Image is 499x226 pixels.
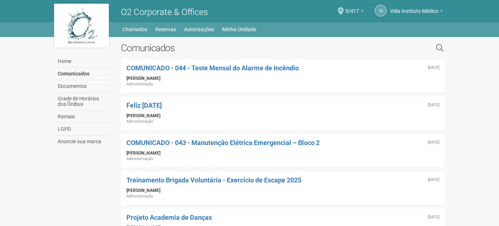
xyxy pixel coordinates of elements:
div: Administração [126,156,439,162]
a: Anuncie sua marca [56,136,110,148]
a: Minha Unidade [222,24,256,34]
a: 5/417 [345,9,364,15]
a: Documentos [56,80,110,93]
img: logo.jpg [54,4,109,48]
div: [PERSON_NAME] [126,113,439,119]
a: COMUNICADO - 044 - Teste Mensal do Alarme de Incêndio [126,64,299,72]
div: [PERSON_NAME] [126,150,439,156]
span: Vida Instituto Médico [390,1,438,14]
div: Quarta-feira, 6 de agosto de 2025 às 16:33 [428,140,439,145]
h2: Comunicados [121,42,361,53]
a: COMUNICADO - 043 - Manutenção Elétrica Emergencial – Bloco 2 [126,139,320,147]
a: Reservas [155,24,176,34]
a: Home [56,55,110,68]
a: Treinamento Brigada Voluntária - Exercício de Escape 2025 [126,176,301,184]
a: Ramais [56,111,110,123]
a: Feliz [DATE] [126,101,162,109]
div: Segunda-feira, 28 de julho de 2025 às 16:13 [428,215,439,219]
div: Quinta-feira, 31 de julho de 2025 às 23:17 [428,178,439,182]
div: Administração [126,81,439,87]
a: Chamados [122,24,147,34]
div: Sexta-feira, 8 de agosto de 2025 às 16:58 [428,103,439,107]
a: Vida Instituto Médico [390,9,443,15]
a: Grade de Horários dos Ônibus [56,93,110,111]
a: LGPD [56,123,110,136]
div: Administração [126,119,439,125]
a: Autorizações [184,24,214,34]
div: Administração [126,193,439,199]
span: O2 Corporate & Offices [121,7,208,17]
div: Sexta-feira, 15 de agosto de 2025 às 19:53 [428,66,439,70]
div: [PERSON_NAME] [126,188,439,193]
a: Projeto Academia de Danças [126,214,212,221]
div: [PERSON_NAME] [126,75,439,81]
span: 5/417 [345,1,359,14]
a: VI [375,5,386,16]
a: Comunicados [56,68,110,80]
